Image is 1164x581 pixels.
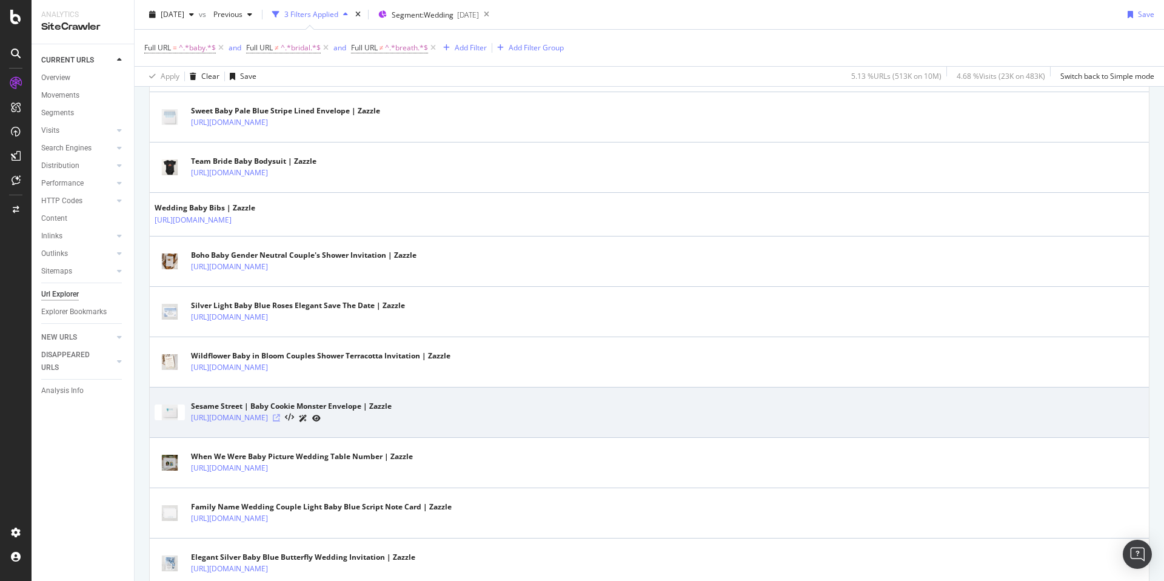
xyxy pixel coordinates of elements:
[41,265,72,278] div: Sitemaps
[41,331,113,344] a: NEW URLS
[155,354,185,370] img: main image
[41,306,125,318] a: Explorer Bookmarks
[155,556,185,571] img: main image
[41,288,79,301] div: Url Explorer
[1060,71,1154,81] div: Switch back to Simple mode
[191,167,268,179] a: [URL][DOMAIN_NAME]
[191,116,268,129] a: [URL][DOMAIN_NAME]
[191,250,416,261] div: Boho Baby Gender Neutral Couple's Shower Invitation | Zazzle
[209,5,257,24] button: Previous
[1123,5,1154,24] button: Save
[191,512,268,525] a: [URL][DOMAIN_NAME]
[41,349,113,374] a: DISAPPEARED URLS
[41,72,70,84] div: Overview
[41,349,102,374] div: DISAPPEARED URLS
[41,89,125,102] a: Movements
[191,462,268,474] a: [URL][DOMAIN_NAME]
[41,160,79,172] div: Distribution
[201,71,219,81] div: Clear
[179,39,216,56] span: ^.*baby.*$
[191,361,268,374] a: [URL][DOMAIN_NAME]
[333,42,346,53] button: and
[155,214,232,226] a: [URL][DOMAIN_NAME]
[41,306,107,318] div: Explorer Bookmarks
[373,5,479,24] button: Segment:Wedding[DATE]
[191,106,380,116] div: Sweet Baby Pale Blue Stripe Lined Envelope | Zazzle
[41,177,113,190] a: Performance
[284,9,338,19] div: 3 Filters Applied
[161,71,179,81] div: Apply
[1123,540,1152,569] div: Open Intercom Messenger
[41,331,77,344] div: NEW URLS
[155,254,185,269] img: main image
[191,451,413,462] div: When We Were Baby Picture Wedding Table Number | Zazzle
[41,385,125,397] a: Analysis Info
[199,9,209,19] span: vs
[41,230,62,243] div: Inlinks
[41,124,113,137] a: Visits
[457,10,479,20] div: [DATE]
[1055,67,1154,86] button: Switch back to Simple mode
[41,230,113,243] a: Inlinks
[273,414,280,421] a: Visit Online Page
[41,54,94,67] div: CURRENT URLS
[185,67,219,86] button: Clear
[155,160,185,175] img: main image
[191,401,392,412] div: Sesame Street | Baby Cookie Monster Envelope | Zazzle
[191,300,405,311] div: Silver Light Baby Blue Roses Elegant Save The Date | Zazzle
[492,41,564,55] button: Add Filter Group
[957,71,1045,81] div: 4.68 % Visits ( 23K on 483K )
[41,72,125,84] a: Overview
[41,195,82,207] div: HTTP Codes
[851,71,942,81] div: 5.13 % URLs ( 513K on 10M )
[209,9,242,19] span: Previous
[191,311,268,323] a: [URL][DOMAIN_NAME]
[438,41,487,55] button: Add Filter
[41,288,125,301] a: Url Explorer
[353,8,363,21] div: times
[41,107,125,119] a: Segments
[225,67,256,86] button: Save
[41,212,125,225] a: Content
[312,412,321,425] a: URL Inspection
[41,385,84,397] div: Analysis Info
[509,42,564,53] div: Add Filter Group
[41,247,113,260] a: Outlinks
[41,20,124,34] div: SiteCrawler
[144,42,171,53] span: Full URL
[191,351,450,361] div: Wildflower Baby in Bloom Couples Shower Terracotta Invitation | Zazzle
[275,42,279,53] span: ≠
[392,10,453,20] span: Segment: Wedding
[385,39,428,56] span: ^.*breath.*$
[41,107,74,119] div: Segments
[155,203,284,213] div: Wedding Baby Bibs | Zazzle
[41,10,124,20] div: Analytics
[191,156,321,167] div: Team Bride Baby Bodysuit | Zazzle
[191,563,268,575] a: [URL][DOMAIN_NAME]
[229,42,241,53] button: and
[41,142,113,155] a: Search Engines
[41,160,113,172] a: Distribution
[41,177,84,190] div: Performance
[191,502,452,512] div: Family Name Wedding Couple Light Baby Blue Script Note Card | Zazzle
[41,89,79,102] div: Movements
[161,9,184,19] span: 2025 Aug. 1st
[455,42,487,53] div: Add Filter
[173,42,177,53] span: =
[380,42,384,53] span: ≠
[144,67,179,86] button: Apply
[281,39,321,56] span: ^.*bridal.*$
[191,412,268,424] a: [URL][DOMAIN_NAME]
[41,142,92,155] div: Search Engines
[267,5,353,24] button: 3 Filters Applied
[155,505,185,521] img: main image
[1138,9,1154,19] div: Save
[299,412,307,425] a: AI Url Details
[41,212,67,225] div: Content
[246,42,273,53] span: Full URL
[155,405,185,420] img: main image
[41,195,113,207] a: HTTP Codes
[155,455,185,471] img: main image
